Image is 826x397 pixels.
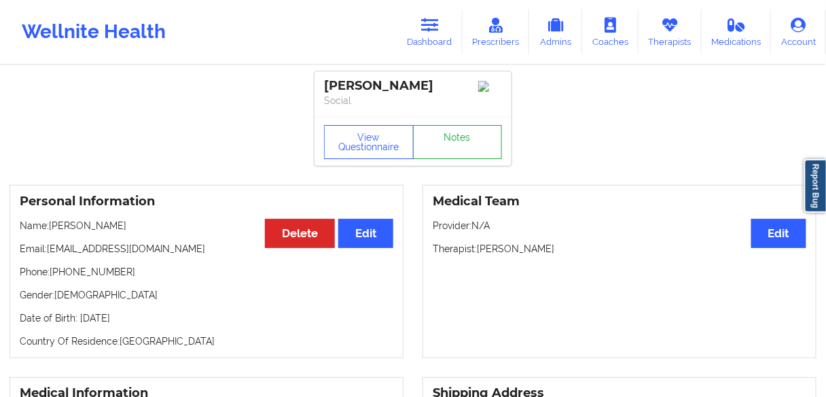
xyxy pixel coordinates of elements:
[702,10,772,54] a: Medications
[20,265,393,279] p: Phone: [PHONE_NUMBER]
[397,10,463,54] a: Dashboard
[20,194,393,209] h3: Personal Information
[478,81,502,92] img: Image%2Fplaceholer-image.png
[582,10,639,54] a: Coaches
[804,159,826,213] a: Report Bug
[639,10,702,54] a: Therapists
[338,219,393,248] button: Edit
[20,219,393,232] p: Name: [PERSON_NAME]
[751,219,806,248] button: Edit
[324,78,502,94] div: [PERSON_NAME]
[413,125,503,159] a: Notes
[433,194,806,209] h3: Medical Team
[463,10,530,54] a: Prescribers
[529,10,582,54] a: Admins
[433,219,806,232] p: Provider: N/A
[20,242,393,256] p: Email: [EMAIL_ADDRESS][DOMAIN_NAME]
[771,10,826,54] a: Account
[265,219,335,248] button: Delete
[20,334,393,348] p: Country Of Residence: [GEOGRAPHIC_DATA]
[324,94,502,107] p: Social
[324,125,414,159] button: View Questionnaire
[433,242,806,256] p: Therapist: [PERSON_NAME]
[20,311,393,325] p: Date of Birth: [DATE]
[20,288,393,302] p: Gender: [DEMOGRAPHIC_DATA]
